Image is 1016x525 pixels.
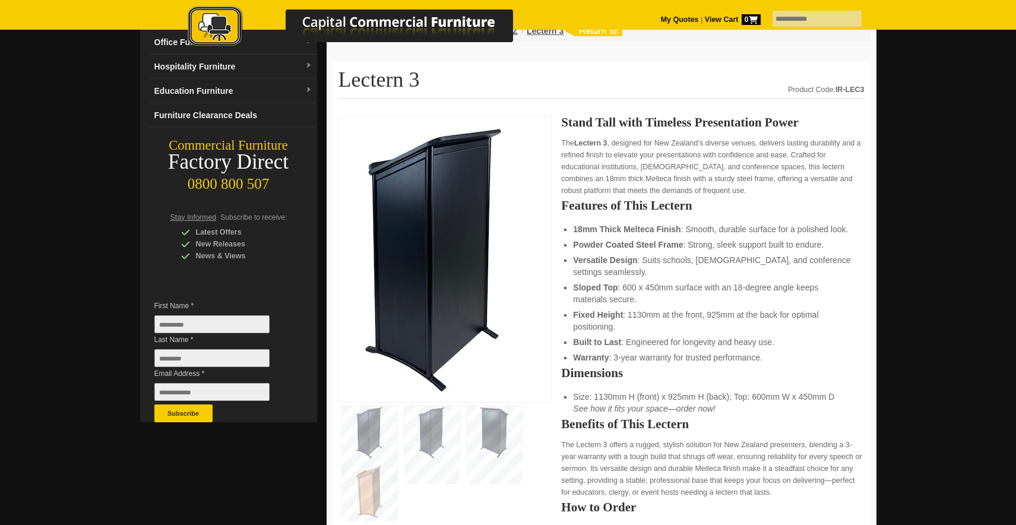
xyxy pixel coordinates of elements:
[573,282,852,305] li: : 600 x 450mm surface with an 18-degree angle keeps materials secure.
[561,367,864,379] h2: Dimensions
[561,439,864,498] p: The Lectern 3 offers a rugged, stylish solution for New Zealand presenters, blending a 3-year war...
[181,238,294,250] div: New Releases
[561,200,864,211] h2: Features of This Lectern
[702,15,760,24] a: View Cart0
[561,501,864,513] h2: How to Order
[150,103,317,128] a: Furniture Clearance Deals
[573,352,852,363] li: : 3-year warranty for trusted performance.
[181,250,294,262] div: News & Views
[573,337,621,347] strong: Built to Last
[150,30,317,55] a: Office Furnituredropdown
[181,226,294,238] div: Latest Offers
[561,116,864,128] h2: Stand Tall with Timeless Presentation Power
[140,154,317,170] div: Factory Direct
[140,137,317,154] div: Commercial Furniture
[155,6,571,49] img: Capital Commercial Furniture Logo
[338,68,865,99] h1: Lectern 3
[305,62,312,69] img: dropdown
[150,55,317,79] a: Hospitality Furnituredropdown
[154,404,213,422] button: Subscribe
[573,309,852,333] li: : 1130mm at the front, 925mm at the back for optimal positioning.
[573,223,852,235] li: : Smooth, durable surface for a polished look.
[345,123,523,393] img: Lectern 3
[154,368,287,379] span: Email Address *
[573,239,852,251] li: : Strong, sleek support built to endure.
[154,349,270,367] input: Last Name *
[561,418,864,430] h2: Benefits of This Lectern
[573,224,681,234] strong: 18mm Thick Melteca Finish
[140,170,317,192] div: 0800 800 507
[573,240,683,249] strong: Powder Coated Steel Frame
[742,14,761,25] span: 0
[154,315,270,333] input: First Name *
[573,254,852,278] li: : Suits schools, [DEMOGRAPHIC_DATA], and conference settings seamlessly.
[150,79,317,103] a: Education Furnituredropdown
[154,300,287,312] span: First Name *
[573,353,609,362] strong: Warranty
[573,391,852,415] li: Size: 1130mm H (front) x 925mm H (back); Top: 600mm W x 450mm D
[788,84,865,96] div: Product Code:
[835,86,865,94] strong: IR-LEC3
[573,310,623,320] strong: Fixed Height
[154,334,287,346] span: Last Name *
[220,213,287,222] span: Subscribe to receive:
[561,137,864,197] p: The , designed for New Zealand’s diverse venues, delivers lasting durability and a refined finish...
[155,6,571,53] a: Capital Commercial Furniture Logo
[170,213,217,222] span: Stay Informed
[564,25,622,36] img: return to
[305,87,312,94] img: dropdown
[573,255,637,265] strong: Versatile Design
[573,336,852,348] li: : Engineered for longevity and heavy use.
[574,139,607,147] strong: Lectern 3
[705,15,761,24] strong: View Cart
[154,383,270,401] input: Email Address *
[661,15,699,24] a: My Quotes
[573,283,618,292] strong: Sloped Top
[573,404,716,413] em: See how it fits your space—order now!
